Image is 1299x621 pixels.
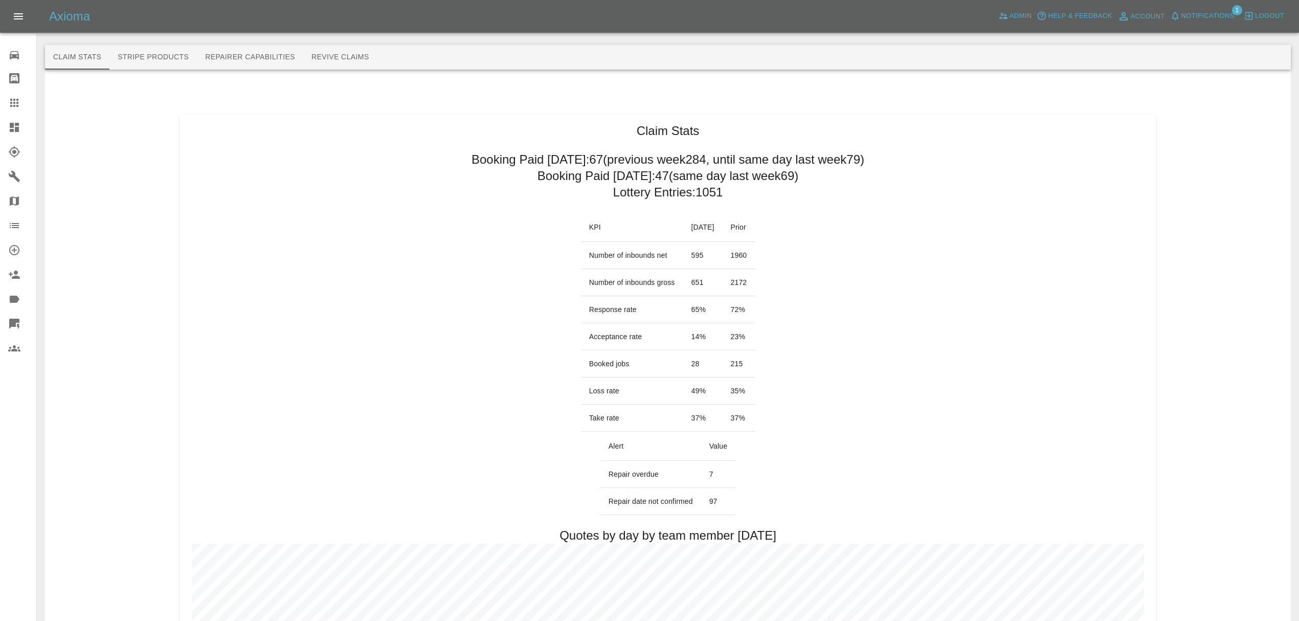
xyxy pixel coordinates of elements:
td: 72 % [723,296,755,323]
td: Loss rate [581,378,683,405]
td: 23 % [723,323,755,350]
h2: Booking Paid [DATE]: 67 (previous week 284 , until same day last week 79 ) [472,151,864,168]
td: 215 [723,350,755,378]
th: Prior [723,213,755,242]
h2: Quotes by day by team member [DATE] [559,527,776,544]
td: Booked jobs [581,350,683,378]
span: Admin [1010,10,1032,22]
button: Open drawer [6,4,31,29]
span: Logout [1255,10,1284,22]
a: Account [1115,8,1168,25]
button: Logout [1241,8,1287,24]
th: Alert [600,432,701,461]
button: Revive Claims [303,45,377,70]
h2: Booking Paid [DATE]: 47 (same day last week 69 ) [537,168,799,184]
button: Notifications [1168,8,1237,24]
td: 651 [683,269,723,296]
a: Admin [996,8,1035,24]
button: Repairer Capabilities [197,45,303,70]
td: 49 % [683,378,723,405]
td: Repair date not confirmed [600,488,701,515]
th: Value [701,432,736,461]
button: Stripe Products [109,45,197,70]
td: 14 % [683,323,723,350]
td: 1960 [723,242,755,269]
h1: Claim Stats [637,123,700,139]
td: 37 % [723,405,755,432]
td: Acceptance rate [581,323,683,350]
span: Notifications [1181,10,1235,22]
td: 35 % [723,378,755,405]
button: Help & Feedback [1034,8,1114,24]
h2: Lottery Entries: 1051 [613,184,723,201]
span: Help & Feedback [1048,10,1112,22]
td: 37 % [683,405,723,432]
th: [DATE] [683,213,723,242]
span: 1 [1232,5,1242,15]
td: 65 % [683,296,723,323]
td: 97 [701,488,736,515]
td: Take rate [581,405,683,432]
td: 2172 [723,269,755,296]
th: KPI [581,213,683,242]
td: 595 [683,242,723,269]
td: Repair overdue [600,461,701,488]
td: 7 [701,461,736,488]
button: Claim Stats [45,45,109,70]
td: Number of inbounds gross [581,269,683,296]
td: Number of inbounds net [581,242,683,269]
span: Account [1131,11,1165,23]
h5: Axioma [49,8,90,25]
td: 28 [683,350,723,378]
td: Response rate [581,296,683,323]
